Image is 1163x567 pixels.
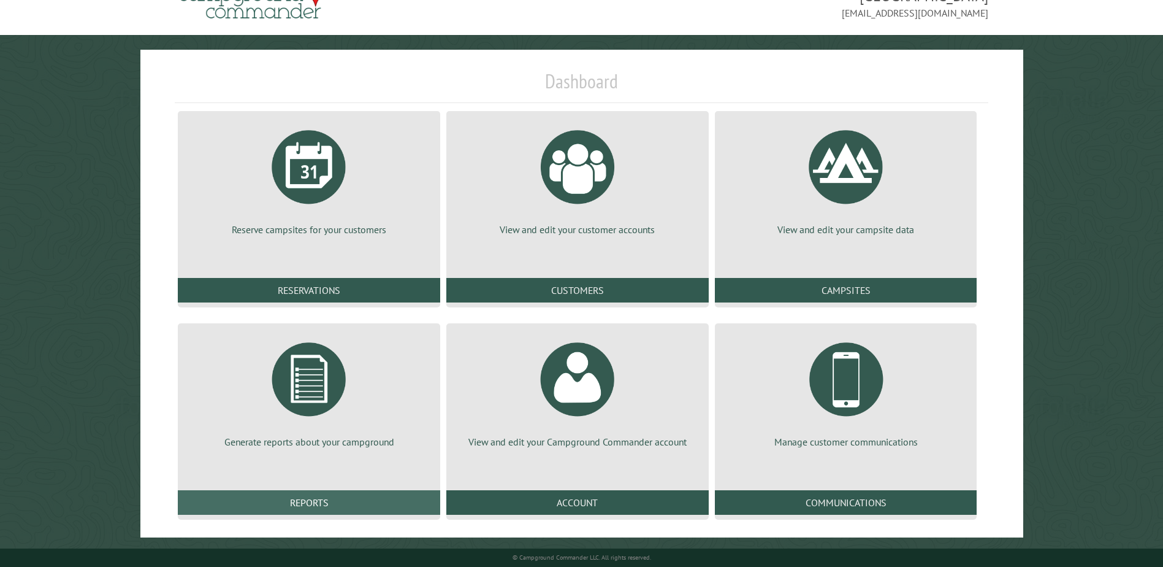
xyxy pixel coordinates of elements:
[175,69,988,103] h1: Dashboard
[715,278,977,303] a: Campsites
[178,490,440,515] a: Reports
[461,121,694,236] a: View and edit your customer accounts
[461,435,694,449] p: View and edit your Campground Commander account
[446,278,709,303] a: Customers
[193,333,425,449] a: Generate reports about your campground
[461,333,694,449] a: View and edit your Campground Commander account
[193,121,425,236] a: Reserve campsites for your customers
[730,121,963,236] a: View and edit your campsite data
[730,333,963,449] a: Manage customer communications
[461,223,694,236] p: View and edit your customer accounts
[193,435,425,449] p: Generate reports about your campground
[730,435,963,449] p: Manage customer communications
[178,278,440,303] a: Reservations
[193,223,425,236] p: Reserve campsites for your customers
[730,223,963,236] p: View and edit your campsite data
[513,553,651,561] small: © Campground Commander LLC. All rights reserved.
[715,490,977,515] a: Communications
[446,490,709,515] a: Account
